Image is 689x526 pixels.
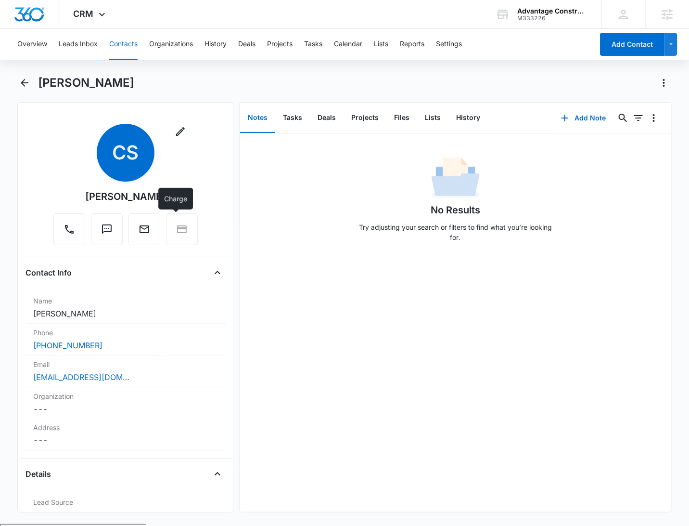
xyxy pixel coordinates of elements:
[432,155,480,203] img: No Data
[33,340,102,351] a: [PHONE_NUMBER]
[106,57,162,63] div: Keywords by Traffic
[149,29,193,60] button: Organizations
[304,29,322,60] button: Tasks
[74,9,94,19] span: CRM
[33,328,217,338] label: Phone
[26,419,225,450] div: Address---
[344,103,386,133] button: Projects
[91,228,123,237] a: Text
[38,76,134,90] h1: [PERSON_NAME]
[355,222,557,242] p: Try adjusting your search or filters to find what you’re looking for.
[26,355,225,387] div: Email[EMAIL_ADDRESS][DOMAIN_NAME]
[27,15,47,23] div: v 4.0.24
[17,29,47,60] button: Overview
[240,103,275,133] button: Notes
[33,391,217,401] label: Organization
[33,359,217,369] label: Email
[33,308,217,319] dd: [PERSON_NAME]
[210,265,225,280] button: Close
[210,466,225,482] button: Close
[631,110,646,126] button: Filters
[33,296,217,306] label: Name
[15,15,23,23] img: logo_orange.svg
[238,29,255,60] button: Deals
[158,188,193,210] div: Charge
[26,324,225,355] div: Phone[PHONE_NUMBER]
[334,29,362,60] button: Calendar
[33,422,217,433] label: Address
[646,110,662,126] button: Overflow Menu
[204,29,227,60] button: History
[275,103,310,133] button: Tasks
[96,56,103,64] img: tab_keywords_by_traffic_grey.svg
[386,103,417,133] button: Files
[615,110,631,126] button: Search...
[517,15,587,22] div: account id
[33,371,129,383] a: [EMAIL_ADDRESS][DOMAIN_NAME]
[25,25,106,33] div: Domain: [DOMAIN_NAME]
[128,213,160,245] button: Email
[656,75,672,91] button: Actions
[26,292,225,324] div: Name[PERSON_NAME]
[310,103,344,133] button: Deals
[26,387,225,419] div: Organization---
[97,124,154,182] span: CS
[53,228,85,237] a: Call
[85,189,166,204] div: [PERSON_NAME]
[431,203,480,217] h1: No Results
[517,7,587,15] div: account name
[26,267,72,278] h4: Contact Info
[600,33,665,56] button: Add Contact
[26,56,34,64] img: tab_domain_overview_orange.svg
[436,29,462,60] button: Settings
[37,57,86,63] div: Domain Overview
[33,497,217,507] label: Lead Source
[91,213,123,245] button: Text
[33,403,217,415] dd: ---
[109,29,138,60] button: Contacts
[33,509,217,521] dd: Get a Quote Form
[374,29,388,60] button: Lists
[267,29,293,60] button: Projects
[128,228,160,237] a: Email
[15,25,23,33] img: website_grey.svg
[448,103,488,133] button: History
[17,75,32,91] button: Back
[551,106,615,130] button: Add Note
[26,468,51,480] h4: Details
[33,434,217,446] dd: ---
[53,213,85,245] button: Call
[26,493,225,525] div: Lead SourceGet a Quote Form
[400,29,424,60] button: Reports
[417,103,448,133] button: Lists
[59,29,98,60] button: Leads Inbox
